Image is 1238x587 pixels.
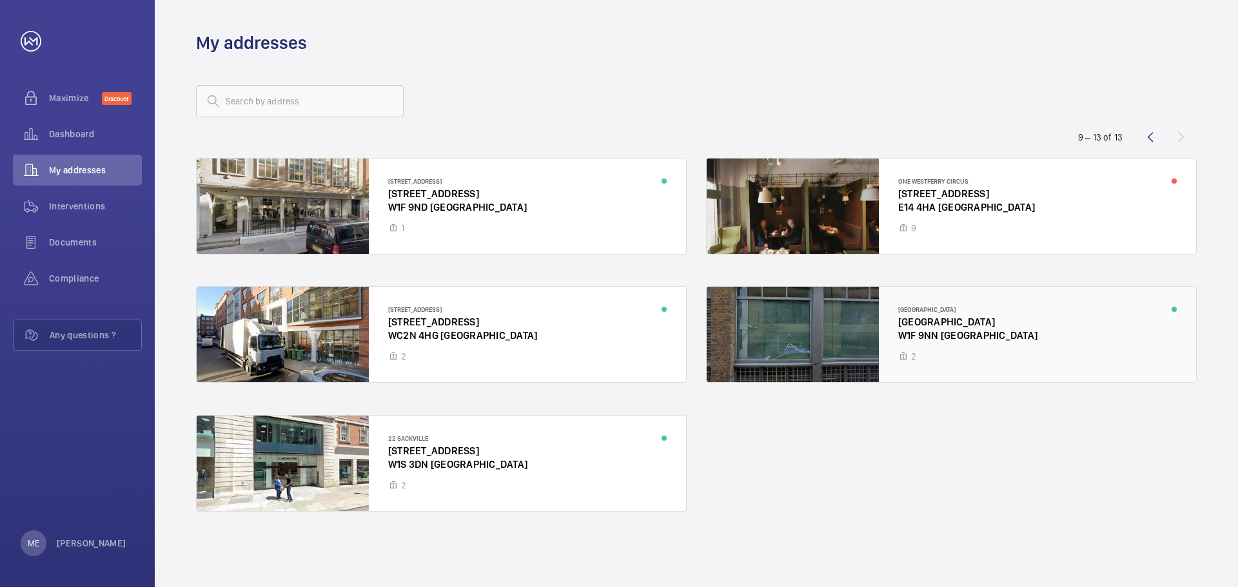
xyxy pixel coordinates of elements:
span: My addresses [49,164,142,177]
span: Interventions [49,200,142,213]
p: [PERSON_NAME] [57,537,126,550]
input: Search by address [196,85,404,117]
span: Maximize [49,91,102,104]
span: Any questions ? [50,329,141,342]
div: 9 – 13 of 13 [1078,131,1123,144]
span: Compliance [49,272,142,285]
p: ME [28,537,39,550]
span: Documents [49,236,142,249]
span: Dashboard [49,128,142,140]
span: Discover [102,92,132,105]
h1: My addresses [196,31,307,55]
